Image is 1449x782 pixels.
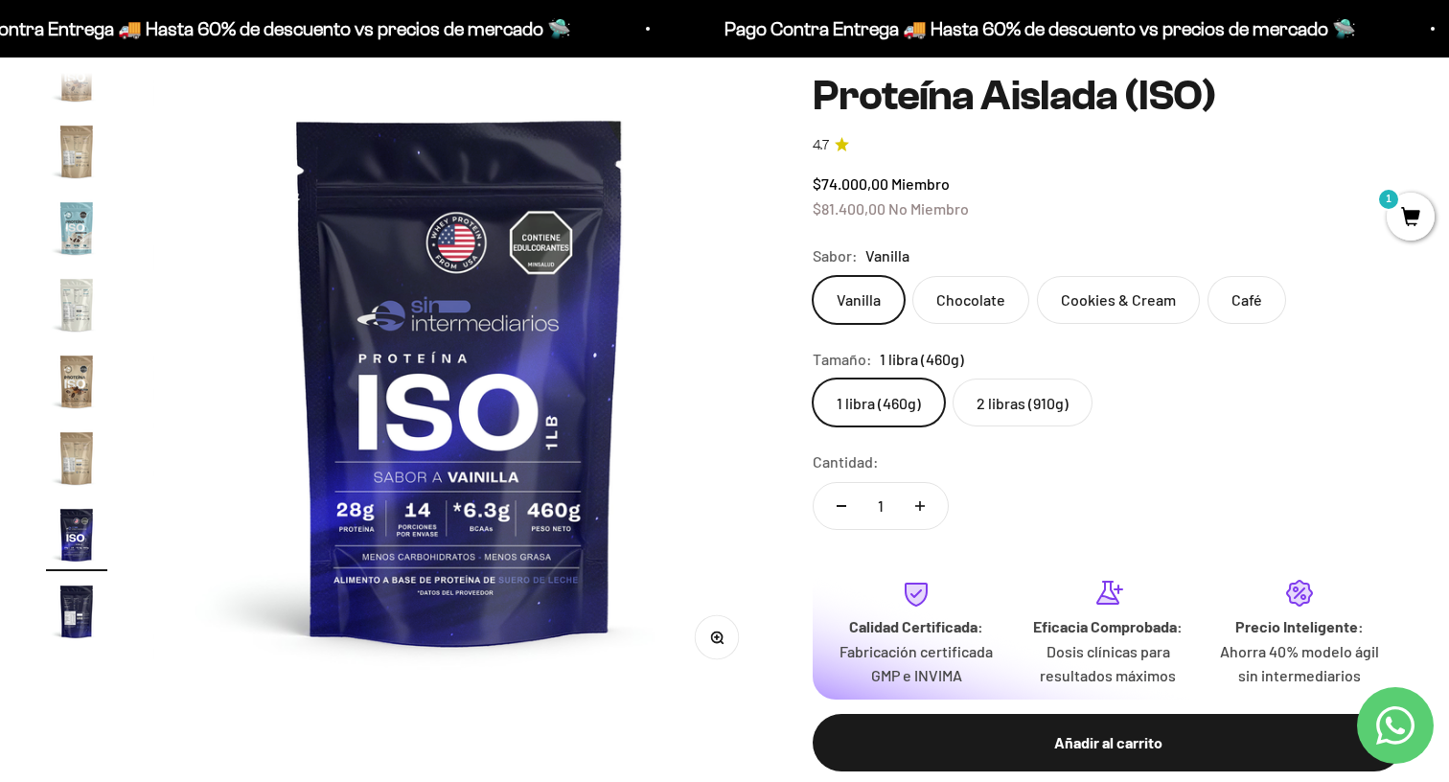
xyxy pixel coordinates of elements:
strong: Eficacia Comprobada: [1033,617,1183,635]
p: Pago Contra Entrega 🚚 Hasta 60% de descuento vs precios de mercado 🛸 [6,13,637,44]
a: 4.74.7 de 5.0 estrellas [813,135,1403,156]
span: Enviar [313,287,395,320]
button: Ir al artículo 13 [46,274,107,341]
h1: Proteína Aislada (ISO) [813,73,1403,119]
img: Proteína Aislada (ISO) [153,73,767,686]
img: Proteína Aislada (ISO) [46,197,107,259]
span: $81.400,00 [813,199,885,218]
strong: Calidad Certificada: [849,617,983,635]
span: 4.7 [813,135,829,156]
a: 1 [1387,208,1435,229]
p: Fabricación certificada GMP e INVIMA [836,639,997,688]
div: Un mejor precio [23,244,397,278]
button: Ir al artículo 15 [46,427,107,494]
div: Añadir al carrito [851,730,1365,755]
legend: Tamaño: [813,347,872,372]
button: Ir al artículo 16 [46,504,107,571]
img: Proteína Aislada (ISO) [46,581,107,642]
img: Proteína Aislada (ISO) [46,351,107,412]
button: Ir al artículo 10 [46,44,107,111]
mark: 1 [1377,188,1400,211]
button: Ir al artículo 17 [46,581,107,648]
button: Aumentar cantidad [892,483,948,529]
div: Una promoción especial [23,168,397,201]
legend: Sabor: [813,243,858,268]
img: Proteína Aislada (ISO) [46,44,107,105]
button: Ir al artículo 12 [46,197,107,264]
button: Reducir cantidad [814,483,869,529]
span: Miembro [891,174,950,193]
p: Dosis clínicas para resultados máximos [1027,639,1188,688]
p: ¿Qué te haría sentir más seguro de comprar este producto? [23,31,397,75]
img: Proteína Aislada (ISO) [46,504,107,565]
button: Ir al artículo 14 [46,351,107,418]
button: Enviar [311,287,397,320]
div: Más información sobre los ingredientes [23,91,397,125]
div: Un video del producto [23,206,397,240]
strong: Precio Inteligente: [1235,617,1364,635]
button: Añadir al carrito [813,714,1403,771]
img: Proteína Aislada (ISO) [46,427,107,489]
span: Vanilla [865,243,909,268]
img: Proteína Aislada (ISO) [46,121,107,182]
p: Pago Contra Entrega 🚚 Hasta 60% de descuento vs precios de mercado 🛸 [791,13,1422,44]
span: 1 libra (460g) [880,347,964,372]
img: Proteína Aislada (ISO) [46,274,107,335]
button: Ir al artículo 11 [46,121,107,188]
span: No Miembro [888,199,969,218]
div: Reseñas de otros clientes [23,129,397,163]
span: $74.000,00 [813,174,888,193]
label: Cantidad: [813,449,879,474]
p: Ahorra 40% modelo ágil sin intermediarios [1219,639,1380,688]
